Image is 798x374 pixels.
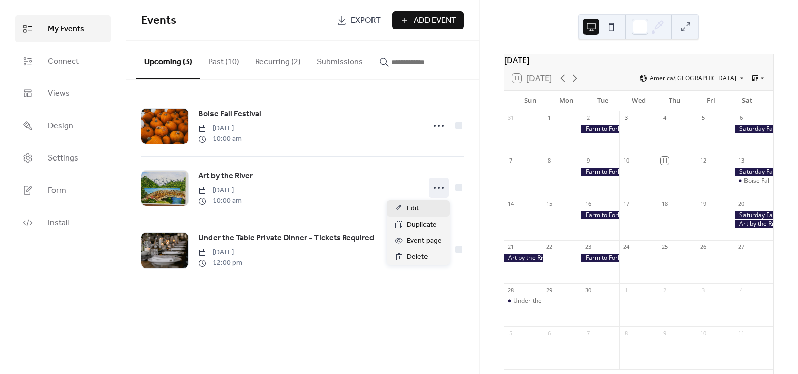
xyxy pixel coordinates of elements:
[700,286,707,294] div: 3
[622,243,630,251] div: 24
[622,329,630,337] div: 8
[622,200,630,207] div: 17
[15,112,111,139] a: Design
[198,185,242,196] span: [DATE]
[546,329,553,337] div: 6
[504,297,543,305] div: Under the Table Private Dinner - Tickets Required
[738,157,746,165] div: 13
[200,41,247,78] button: Past (10)
[48,152,78,165] span: Settings
[15,209,111,236] a: Install
[15,15,111,42] a: My Events
[581,254,619,262] div: Farm to Fork Market
[198,196,242,206] span: 10:00 am
[622,286,630,294] div: 1
[584,114,592,122] div: 2
[48,217,69,229] span: Install
[584,91,621,111] div: Tue
[735,177,773,185] div: Boise Fall Festival
[507,329,515,337] div: 5
[546,200,553,207] div: 15
[198,108,261,121] a: Boise Fall Festival
[546,114,553,122] div: 1
[661,286,668,294] div: 2
[198,170,253,183] a: Art by the River
[738,243,746,251] div: 27
[622,157,630,165] div: 10
[407,203,419,215] span: Edit
[198,123,242,134] span: [DATE]
[48,56,79,68] span: Connect
[584,329,592,337] div: 7
[507,157,515,165] div: 7
[738,329,746,337] div: 11
[584,243,592,251] div: 23
[48,88,70,100] span: Views
[48,185,66,197] span: Form
[309,41,371,78] button: Submissions
[198,108,261,120] span: Boise Fall Festival
[504,54,773,66] div: [DATE]
[48,23,84,35] span: My Events
[507,243,515,251] div: 21
[661,200,668,207] div: 18
[407,219,437,231] span: Duplicate
[198,258,242,269] span: 12:00 pm
[693,91,729,111] div: Fri
[581,211,619,220] div: Farm to Fork Market
[700,329,707,337] div: 10
[584,286,592,294] div: 30
[650,75,736,81] span: America/[GEOGRAPHIC_DATA]
[512,91,549,111] div: Sun
[198,247,242,258] span: [DATE]
[351,15,381,27] span: Export
[329,11,388,29] a: Export
[15,47,111,75] a: Connect
[738,114,746,122] div: 6
[136,41,200,79] button: Upcoming (3)
[581,125,619,133] div: Farm to Fork Market
[700,114,707,122] div: 5
[546,243,553,251] div: 22
[700,157,707,165] div: 12
[504,254,543,262] div: Art by the River
[661,157,668,165] div: 11
[744,177,793,185] div: Boise Fall Festival
[735,211,773,220] div: Saturday Farmers Markets
[622,114,630,122] div: 3
[414,15,456,27] span: Add Event
[513,297,652,305] div: Under the Table Private Dinner - Tickets Required
[198,170,253,182] span: Art by the River
[407,251,428,263] span: Delete
[735,168,773,176] div: Saturday Farmers Markets
[198,232,374,245] a: Under the Table Private Dinner - Tickets Required
[546,286,553,294] div: 29
[548,91,584,111] div: Mon
[584,157,592,165] div: 9
[198,134,242,144] span: 10:00 am
[661,114,668,122] div: 4
[584,200,592,207] div: 16
[15,80,111,107] a: Views
[407,235,442,247] span: Event page
[546,157,553,165] div: 8
[581,168,619,176] div: Farm to Fork Market
[738,286,746,294] div: 4
[738,200,746,207] div: 20
[198,232,374,244] span: Under the Table Private Dinner - Tickets Required
[507,114,515,122] div: 31
[700,243,707,251] div: 26
[735,125,773,133] div: Saturday Farmers Markets
[247,41,309,78] button: Recurring (2)
[620,91,657,111] div: Wed
[735,220,773,228] div: Art by the River
[48,120,73,132] span: Design
[507,200,515,207] div: 14
[700,200,707,207] div: 19
[392,11,464,29] button: Add Event
[15,177,111,204] a: Form
[729,91,765,111] div: Sat
[15,144,111,172] a: Settings
[657,91,693,111] div: Thu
